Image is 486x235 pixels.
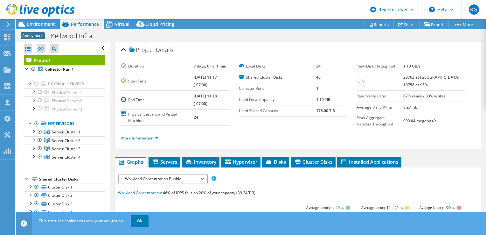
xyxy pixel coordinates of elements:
[21,32,45,39] span: Anonymous
[239,85,316,92] label: Collector Runs
[24,200,105,208] a: Cluster Disk 3
[24,183,105,191] a: Cluster Disk 1
[24,145,105,153] a: Server Cluster 3
[163,190,255,196] span: 46% of IOPS falls on 20% of your capacity (39.24 TiB)
[363,19,394,29] a: Reports
[129,47,154,53] span: Project
[403,118,437,124] b: 903.04 megabits/s
[145,21,174,27] span: Cloud Pricing
[357,78,403,84] label: IOPS
[403,104,418,110] b: 8.27 TiB
[24,65,105,74] a: Collector Run 1
[419,19,449,29] a: Export
[118,159,143,165] span: Graphs
[448,19,478,29] a: More
[316,86,318,91] b: 1
[265,159,286,165] span: Disks
[52,138,80,143] span: Server Cluster 2
[24,153,105,161] a: Server Cluster 4
[224,159,257,165] span: Hypervisor
[340,159,398,165] span: Installed Applications
[52,90,82,95] span: Physical Server 1
[118,190,162,196] span: Workload Concentration:
[239,63,316,69] label: Local Disks
[185,159,216,165] span: Inventory
[121,78,194,84] label: Start Time
[403,75,460,88] b: 20763 at [GEOGRAPHIC_DATA], 10758 at 95%
[361,205,403,210] tspan: Average latency 10<=20ms
[469,4,479,15] span: KG
[121,97,194,103] label: End Time
[306,205,344,210] tspan: Average latency <=10ms
[131,215,149,227] a: OK
[39,175,105,183] div: Shared Cluster Disks
[52,154,80,160] span: Server Cluster 4
[24,128,105,136] a: Server Cluster 1
[48,32,102,39] h1: Kellwood Infra
[194,75,217,88] b: [DATE] 11:17 (-07:00)
[403,63,421,69] b: 1.10 GB/s
[52,146,80,152] span: Server Cluster 3
[357,115,403,127] label: Peak Aggregate Network Throughput
[24,120,105,128] a: Hypervisors
[194,63,226,69] b: 7 days, 0 hr, 1 min
[27,21,55,27] span: Environment
[121,63,194,69] label: Duration
[419,205,455,210] text: Average latency >20ms
[52,106,82,112] span: Physical Server 3
[24,80,105,88] a: Physical Servers
[24,96,105,105] a: Physical Server 2
[357,93,403,99] label: Read/Write Ratio
[239,96,316,103] label: Used Local Capacity
[24,136,105,145] a: Server Cluster 2
[403,93,446,99] b: 67% reads / 33% writes
[357,63,403,69] label: Peak Disk Throughput
[152,159,177,165] span: Servers
[393,19,420,29] a: Share
[156,46,173,53] span: Details
[115,21,129,27] span: Virtual
[121,111,194,124] label: Physical Servers and Virtual Machines
[294,159,332,165] span: Cluster Disks
[45,67,74,72] b: Collector Run 1
[194,115,198,120] b: 24
[316,75,321,80] b: 40
[52,129,80,135] span: Server Cluster 1
[357,104,403,110] label: Average Daily Write
[24,191,105,200] a: Cluster Disk 2
[52,98,82,103] span: Physical Server 2
[24,208,105,216] a: Cluster Disk 4
[121,135,158,141] a: More Information
[24,88,105,96] a: Physical Server 1
[316,108,335,113] b: 178.00 TiB
[316,97,330,102] b: 1.19 TiB
[24,55,105,65] a: Project
[239,74,316,81] label: Shared Cluster Disks
[71,21,99,27] span: Performance
[316,63,321,69] b: 24
[194,93,217,106] b: [DATE] 11:18 (-07:00)
[239,108,316,114] label: Used Shared Capacity
[122,175,204,183] span: Workload Concentration Bubble
[24,105,105,113] a: Physical Server 3
[39,218,124,224] span: This site uses cookies to track your navigation.
[429,7,435,12] svg: \n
